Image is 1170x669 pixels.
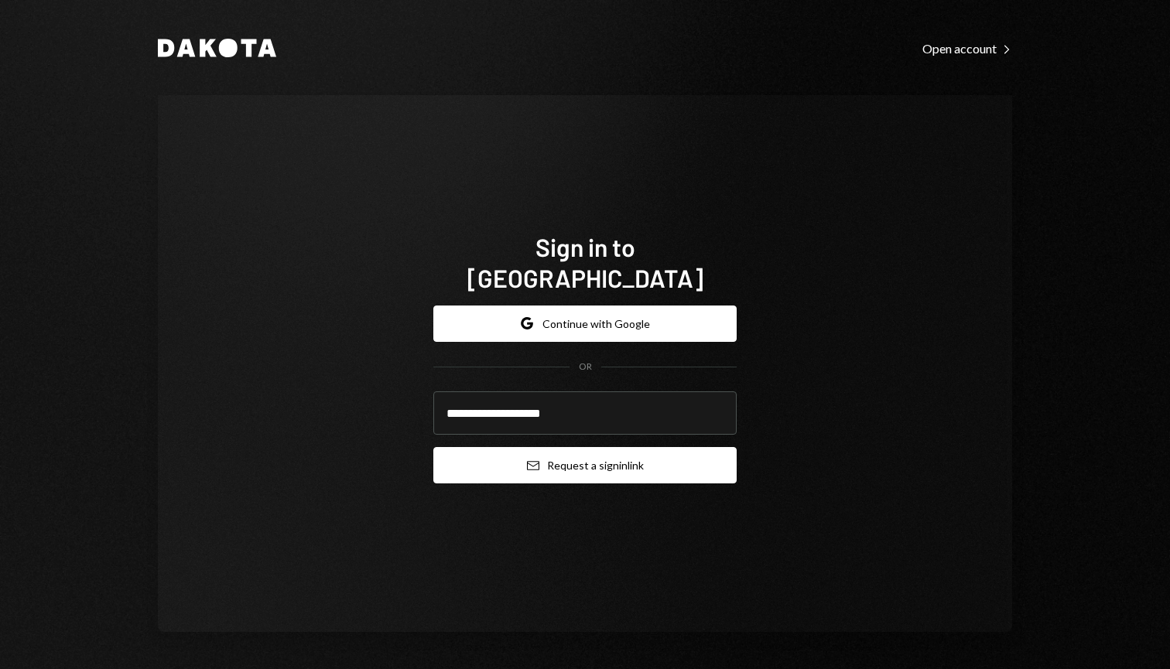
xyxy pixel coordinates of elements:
[433,305,737,342] button: Continue with Google
[922,41,1012,56] div: Open account
[433,231,737,293] h1: Sign in to [GEOGRAPHIC_DATA]
[922,39,1012,56] a: Open account
[433,447,737,483] button: Request a signinlink
[579,360,592,374] div: OR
